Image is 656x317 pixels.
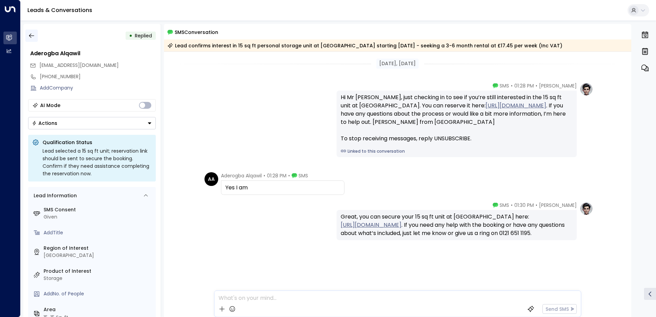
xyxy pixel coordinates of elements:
[28,117,156,129] div: Button group with a nested menu
[175,28,218,36] span: SMS Conversation
[44,275,153,282] div: Storage
[536,82,537,89] span: •
[44,245,153,252] label: Region of Interest
[288,172,290,179] span: •
[40,73,156,80] div: [PHONE_NUMBER]
[225,184,340,192] div: Yes I am
[514,202,534,209] span: 01:30 PM
[39,62,119,69] span: [EMAIL_ADDRESS][DOMAIN_NAME]
[539,202,577,209] span: [PERSON_NAME]
[579,82,593,96] img: profile-logo.png
[263,172,265,179] span: •
[267,172,286,179] span: 01:28 PM
[44,252,153,259] div: [GEOGRAPHIC_DATA]
[539,82,577,89] span: [PERSON_NAME]
[376,59,419,69] div: [DATE], [DATE]
[30,49,156,58] div: Aderogba Alqawil
[28,117,156,129] button: Actions
[500,82,509,89] span: SMS
[341,221,401,229] a: [URL][DOMAIN_NAME]
[579,202,593,215] img: profile-logo.png
[511,202,513,209] span: •
[500,202,509,209] span: SMS
[43,139,152,146] p: Qualification Status
[44,306,153,313] label: Area
[341,213,573,237] div: Great, you can secure your 15 sq ft unit at [GEOGRAPHIC_DATA] here: . If you need any help with t...
[536,202,537,209] span: •
[39,62,119,69] span: aderogba_adeyemi@yahoo.com
[31,192,77,199] div: Lead Information
[40,84,156,92] div: AddCompany
[129,30,132,42] div: •
[32,120,57,126] div: Actions
[341,148,573,154] a: Linked to this conversation
[167,42,562,49] div: Lead confirms interest in 15 sq ft personal storage unit at [GEOGRAPHIC_DATA] starting [DATE] - s...
[485,102,546,110] a: [URL][DOMAIN_NAME]
[44,213,153,221] div: Given
[135,32,152,39] span: Replied
[514,82,534,89] span: 01:28 PM
[43,147,152,177] div: Lead selected a 15 sq ft unit; reservation link should be sent to secure the booking. Confirm if ...
[341,93,573,143] div: Hi Mr [PERSON_NAME], just checking in to see if you’re still interested in the 15 sq ft unit at [...
[511,82,513,89] span: •
[44,268,153,275] label: Product of Interest
[221,172,262,179] span: Aderogba Alqawil
[40,102,60,109] div: AI Mode
[204,172,218,186] div: AA
[44,206,153,213] label: SMS Consent
[27,6,92,14] a: Leads & Conversations
[44,229,153,236] div: AddTitle
[298,172,308,179] span: SMS
[44,290,153,297] div: AddNo. of People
